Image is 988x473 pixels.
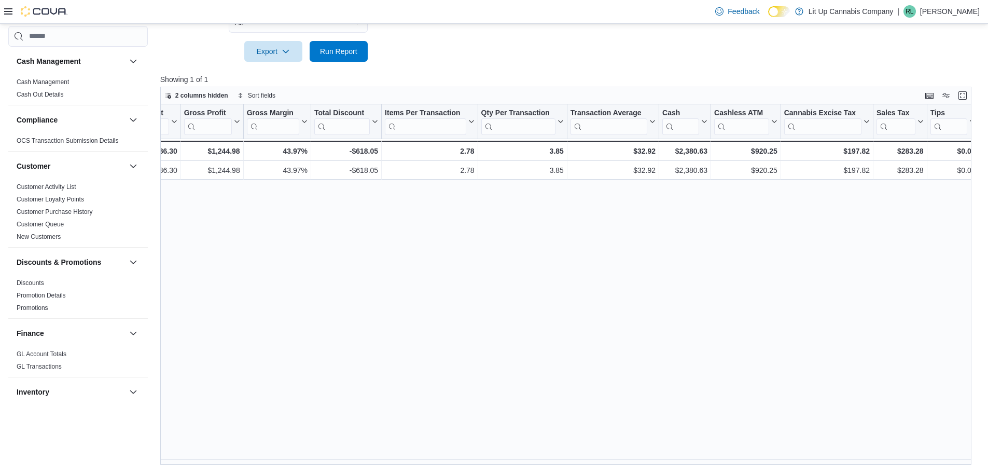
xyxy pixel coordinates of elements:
a: Customer Activity List [17,183,76,191]
div: $920.25 [714,145,777,157]
div: Roy Lackey [903,5,916,18]
button: Export [244,41,302,62]
a: Cash Management [17,78,69,86]
button: Discounts & Promotions [17,257,125,267]
span: Run Report [320,46,357,57]
span: Export [251,41,296,62]
p: Lit Up Cannabis Company [809,5,893,18]
span: Promotions [17,304,48,312]
button: Customer [127,160,140,172]
div: Compliance [8,134,148,151]
a: GL Transactions [17,363,62,370]
div: $1,586.30 [128,145,177,157]
span: New Customers [17,233,61,241]
div: $32.92 [570,145,656,157]
span: Feedback [728,6,759,17]
span: Cash Out Details [17,90,64,99]
h3: Compliance [17,115,58,125]
button: Finance [17,328,125,339]
h3: Cash Management [17,56,81,66]
button: Customer [17,161,125,171]
span: Promotion Details [17,291,66,300]
img: Cova [21,6,67,17]
a: Promotions [17,304,48,312]
div: $197.82 [784,145,869,157]
a: GL Account Totals [17,350,66,358]
p: Showing 1 of 1 [160,74,980,85]
button: Run Report [310,41,368,62]
a: Promotion Details [17,292,66,299]
button: Compliance [127,114,140,126]
button: Sort fields [233,89,280,102]
div: 3.85 [481,145,563,157]
button: Compliance [17,115,125,125]
button: Inventory [127,386,140,398]
button: Cash Management [127,55,140,67]
span: GL Account Totals [17,350,66,358]
h3: Inventory [17,387,49,397]
a: Customer Loyalty Points [17,196,84,203]
div: Discounts & Promotions [8,277,148,318]
a: New Customers [17,233,61,240]
span: Customer Purchase History [17,208,93,216]
div: $1,244.98 [184,145,240,157]
a: Feedback [711,1,763,22]
button: Discounts & Promotions [127,256,140,268]
button: Inventory [17,387,125,397]
p: [PERSON_NAME] [920,5,980,18]
a: Customer Queue [17,221,64,228]
button: Cash Management [17,56,125,66]
div: 2.78 [385,145,475,157]
button: 2 columns hidden [161,89,232,102]
button: Display options [940,89,952,102]
a: Cash Out Details [17,91,64,98]
span: Customer Activity List [17,183,76,191]
span: Customer Loyalty Points [17,195,84,204]
span: GL Transactions [17,362,62,371]
div: -$618.05 [314,145,378,157]
div: $2,380.63 [662,145,707,157]
h3: Discounts & Promotions [17,257,101,267]
div: 43.97% [246,145,307,157]
span: Sort fields [248,91,275,100]
button: Enter fullscreen [956,89,969,102]
div: Finance [8,348,148,377]
span: 2 columns hidden [175,91,228,100]
a: Customer Purchase History [17,208,93,215]
span: Dark Mode [768,17,769,18]
a: OCS Transaction Submission Details [17,137,119,144]
button: Finance [127,327,140,340]
span: Discounts [17,279,44,287]
h3: Customer [17,161,50,171]
p: | [897,5,899,18]
div: $0.00 [930,145,975,157]
button: Keyboard shortcuts [923,89,936,102]
span: RL [906,5,913,18]
div: Cash Management [8,76,148,105]
input: Dark Mode [768,6,790,17]
div: $283.28 [876,145,924,157]
a: Discounts [17,279,44,287]
div: Customer [8,181,148,247]
span: OCS Transaction Submission Details [17,137,119,145]
h3: Finance [17,328,44,339]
